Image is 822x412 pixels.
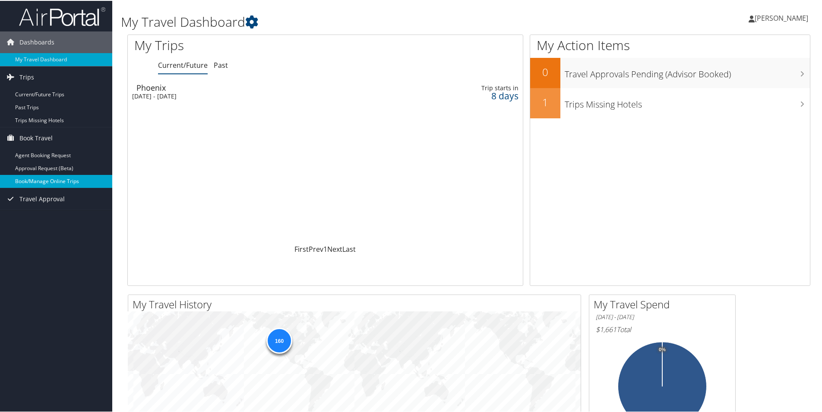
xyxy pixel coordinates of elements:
div: Trip starts in [430,83,518,91]
a: Last [342,244,356,253]
a: Past [214,60,228,69]
h6: Total [596,324,729,333]
a: First [294,244,309,253]
h2: 1 [530,94,560,109]
h1: My Action Items [530,35,810,54]
div: Phoenix [136,83,380,91]
h1: My Trips [134,35,352,54]
a: Current/Future [158,60,208,69]
a: 1 [323,244,327,253]
h2: My Travel Spend [594,296,735,311]
h2: My Travel History [133,296,581,311]
a: 0Travel Approvals Pending (Advisor Booked) [530,57,810,87]
tspan: 0% [659,346,666,352]
h3: Trips Missing Hotels [565,93,810,110]
div: 160 [266,327,292,353]
span: Dashboards [19,31,54,52]
h2: 0 [530,64,560,79]
a: Next [327,244,342,253]
a: 1Trips Missing Hotels [530,87,810,117]
span: Trips [19,66,34,87]
div: 8 days [430,91,518,99]
span: [PERSON_NAME] [755,13,808,22]
span: $1,661 [596,324,616,333]
a: Prev [309,244,323,253]
a: [PERSON_NAME] [749,4,817,30]
h3: Travel Approvals Pending (Advisor Booked) [565,63,810,79]
span: Travel Approval [19,187,65,209]
span: Book Travel [19,127,53,148]
h6: [DATE] - [DATE] [596,312,729,320]
h1: My Travel Dashboard [121,12,585,30]
img: airportal-logo.png [19,6,105,26]
div: [DATE] - [DATE] [132,92,376,99]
